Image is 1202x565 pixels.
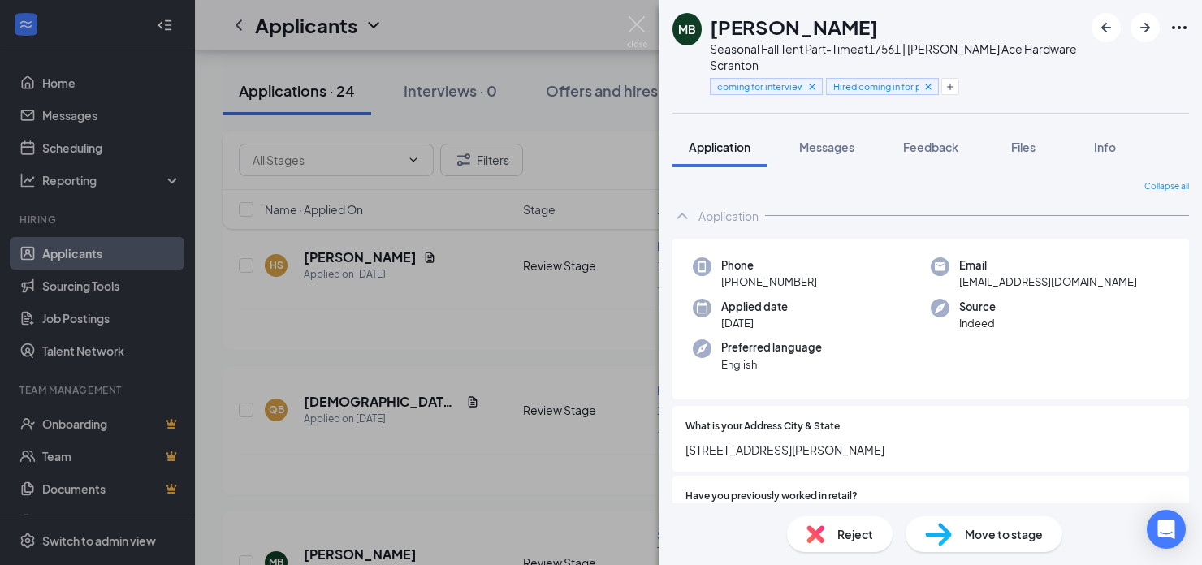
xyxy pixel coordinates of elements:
svg: ChevronUp [672,206,692,226]
span: Files [1011,140,1036,154]
svg: Ellipses [1170,18,1189,37]
span: coming for interview [DATE][DATE] 930 am [717,80,802,93]
span: Hired coming in for paperwork [DATE] [833,80,919,93]
span: Reject [837,525,873,543]
span: [DATE] [721,315,788,331]
div: Seasonal Fall Tent Part-Time at 17561 | [PERSON_NAME] Ace Hardware Scranton [710,41,1083,73]
span: Feedback [903,140,958,154]
span: [STREET_ADDRESS][PERSON_NAME] [685,441,1176,459]
span: Phone [721,257,817,274]
svg: Cross [923,81,934,93]
div: Application [698,208,759,224]
div: Open Intercom Messenger [1147,510,1186,549]
span: Indeed [959,315,996,331]
svg: Plus [945,82,955,92]
svg: ArrowRight [1135,18,1155,37]
button: Plus [941,78,959,95]
svg: Cross [806,81,818,93]
span: Source [959,299,996,315]
span: Have you previously worked in retail? [685,489,858,504]
svg: ArrowLeftNew [1096,18,1116,37]
button: ArrowLeftNew [1092,13,1121,42]
span: Preferred language [721,339,822,356]
span: Move to stage [965,525,1043,543]
span: Applied date [721,299,788,315]
button: ArrowRight [1131,13,1160,42]
span: English [721,356,822,373]
span: Messages [799,140,854,154]
span: Application [689,140,750,154]
span: Email [959,257,1137,274]
h1: [PERSON_NAME] [710,13,878,41]
span: [EMAIL_ADDRESS][DOMAIN_NAME] [959,274,1137,290]
div: MB [678,21,696,37]
span: Info [1094,140,1116,154]
span: [PHONE_NUMBER] [721,274,817,290]
span: Collapse all [1144,180,1189,193]
span: What is your Address City & State [685,419,840,434]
